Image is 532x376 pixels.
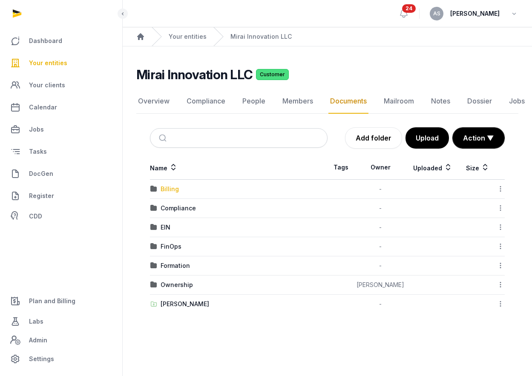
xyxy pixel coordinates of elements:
button: Upload [405,127,449,149]
img: folder.svg [150,262,157,269]
a: Jobs [7,119,115,140]
a: Your entities [169,32,207,41]
h2: Mirai Innovation LLC [136,67,253,82]
span: DocGen [29,169,53,179]
a: Labs [7,311,115,332]
img: folder.svg [150,186,157,192]
div: Billing [161,185,179,193]
img: folder.svg [150,224,157,231]
nav: Breadcrumb [123,27,532,46]
div: FinOps [161,242,181,251]
button: AS [430,7,443,20]
span: Jobs [29,124,44,135]
a: Jobs [507,89,526,114]
span: Tasks [29,146,47,157]
td: [PERSON_NAME] [354,276,406,295]
a: Members [281,89,315,114]
span: 24 [402,4,416,13]
td: - [354,199,406,218]
span: AS [433,11,440,16]
td: - [354,256,406,276]
td: - [354,295,406,314]
a: Your entities [7,53,115,73]
span: Labs [29,316,43,327]
span: Settings [29,354,54,364]
div: Ownership [161,281,193,289]
div: [PERSON_NAME] [161,300,209,308]
a: Dossier [466,89,494,114]
div: Compliance [161,204,196,212]
th: Tags [328,155,354,180]
span: Customer [256,69,289,80]
button: Action ▼ [453,128,504,148]
span: Plan and Billing [29,296,75,306]
a: Notes [429,89,452,114]
a: DocGen [7,164,115,184]
span: Your entities [29,58,67,68]
td: - [354,237,406,256]
img: folder.svg [150,205,157,212]
a: Admin [7,332,115,349]
img: folder-upload.svg [150,301,157,307]
nav: Tabs [136,89,518,114]
a: Add folder [345,127,402,149]
td: - [354,180,406,199]
span: Dashboard [29,36,62,46]
a: Calendar [7,97,115,118]
span: [PERSON_NAME] [450,9,500,19]
a: Your clients [7,75,115,95]
img: folder.svg [150,243,157,250]
th: Name [150,155,328,180]
a: Register [7,186,115,206]
span: Admin [29,335,47,345]
span: Register [29,191,54,201]
a: Compliance [185,89,227,114]
span: Calendar [29,102,57,112]
a: Dashboard [7,31,115,51]
th: Owner [354,155,406,180]
a: Tasks [7,141,115,162]
div: Formation [161,261,190,270]
a: Documents [328,89,368,114]
th: Uploaded [406,155,460,180]
div: EIN [161,223,170,232]
th: Size [460,155,496,180]
span: CDD [29,211,42,221]
a: Mirai Innovation LLC [230,32,292,41]
a: Mailroom [382,89,416,114]
a: Overview [136,89,171,114]
a: Settings [7,349,115,369]
span: Your clients [29,80,65,90]
img: folder.svg [150,281,157,288]
a: CDD [7,208,115,225]
td: - [354,218,406,237]
a: Plan and Billing [7,291,115,311]
a: People [241,89,267,114]
button: Submit [154,129,174,147]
